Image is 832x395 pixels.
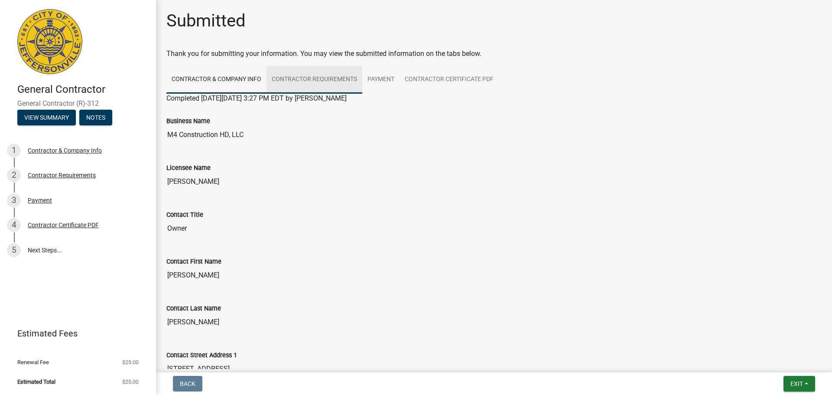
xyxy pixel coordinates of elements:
label: Contact Title [166,212,203,218]
h1: Submitted [166,10,246,31]
span: General Contractor (R)-312 [17,99,139,108]
button: Notes [79,110,112,125]
button: Back [173,376,202,392]
div: Thank you for submitting your information. You may view the submitted information on the tabs below. [166,49,822,59]
span: Exit [790,380,803,387]
div: Contractor & Company Info [28,147,102,153]
div: 2 [7,168,21,182]
div: 1 [7,144,21,157]
wm-modal-confirm: Notes [79,114,112,121]
span: Renewal Fee [17,359,49,365]
div: Contractor Requirements [28,172,96,178]
img: tab_domain_overview_orange.svg [23,50,30,57]
img: tab_keywords_by_traffic_grey.svg [86,50,93,57]
div: Domain: [DOMAIN_NAME] [23,23,95,29]
span: $25.00 [122,379,139,385]
img: City of Jeffersonville, Indiana [17,9,82,74]
span: Completed [DATE][DATE] 3:27 PM EDT by [PERSON_NAME] [166,94,347,102]
a: Estimated Fees [7,325,142,342]
label: Contact Last Name [166,306,221,312]
div: Domain Overview [33,51,78,57]
div: Payment [28,197,52,203]
button: Exit [783,376,815,392]
span: Estimated Total [17,379,55,385]
div: v 4.0.24 [24,14,42,21]
div: 5 [7,243,21,257]
label: Business Name [166,118,210,124]
wm-modal-confirm: Summary [17,114,76,121]
h4: General Contractor [17,83,149,96]
span: Back [180,380,195,387]
label: Licensee Name [166,165,211,171]
img: website_grey.svg [14,23,21,29]
button: View Summary [17,110,76,125]
a: Contractor Requirements [266,66,362,94]
div: Keywords by Traffic [96,51,146,57]
a: Contractor Certificate PDF [400,66,499,94]
a: Payment [362,66,400,94]
div: 4 [7,218,21,232]
a: Contractor & Company Info [166,66,266,94]
div: 3 [7,193,21,207]
span: $25.00 [122,359,139,365]
label: Contact Street Address 1 [166,353,237,359]
label: Contact First Name [166,259,221,265]
div: Contractor Certificate PDF [28,222,99,228]
img: logo_orange.svg [14,14,21,21]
